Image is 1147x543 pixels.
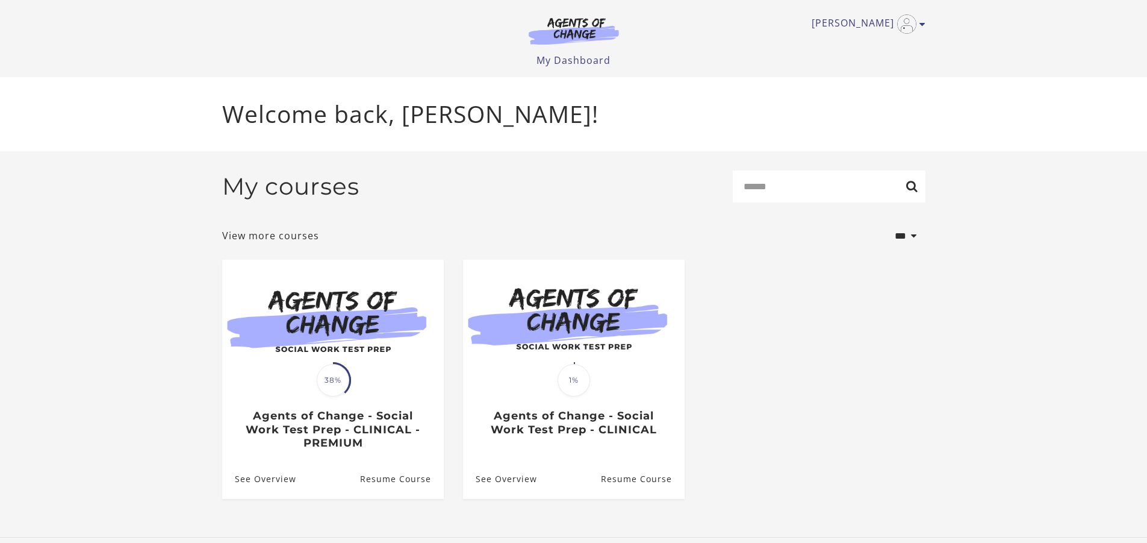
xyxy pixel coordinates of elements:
a: Agents of Change - Social Work Test Prep - CLINICAL - PREMIUM: See Overview [222,459,296,498]
a: Agents of Change - Social Work Test Prep - CLINICAL - PREMIUM: Resume Course [359,459,443,498]
a: My Dashboard [536,54,611,67]
span: 1% [558,364,590,397]
h3: Agents of Change - Social Work Test Prep - CLINICAL - PREMIUM [235,409,431,450]
a: Agents of Change - Social Work Test Prep - CLINICAL: See Overview [463,459,537,498]
a: View more courses [222,228,319,243]
p: Welcome back, [PERSON_NAME]! [222,96,925,132]
a: Toggle menu [812,14,919,34]
h3: Agents of Change - Social Work Test Prep - CLINICAL [476,409,671,436]
span: 38% [317,364,349,397]
a: Agents of Change - Social Work Test Prep - CLINICAL: Resume Course [600,459,684,498]
h2: My courses [222,172,359,201]
img: Agents of Change Logo [516,17,632,45]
